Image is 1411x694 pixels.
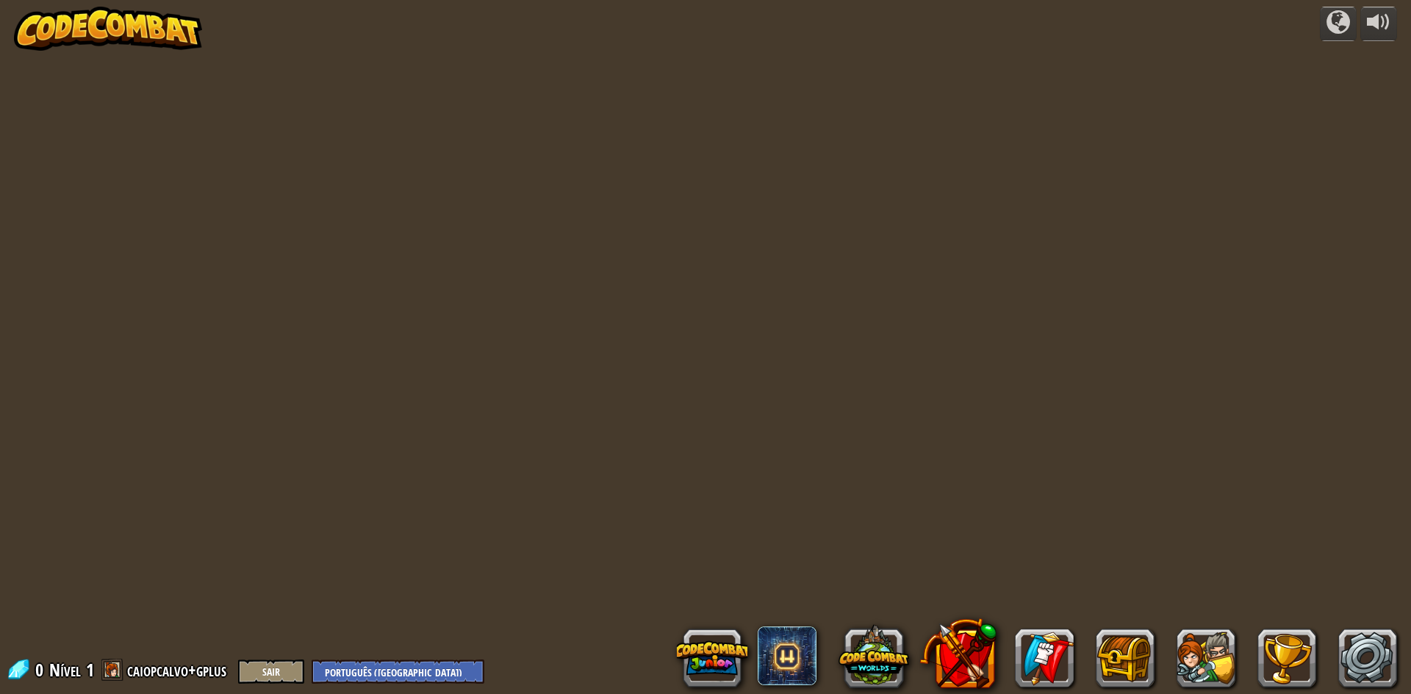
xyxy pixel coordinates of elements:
a: caiopcalvo+gplus [127,658,231,682]
button: Ajuste o volume [1360,7,1397,41]
span: 1 [86,658,94,682]
img: CodeCombat - Learn how to code by playing a game [14,7,202,51]
button: Sair [238,659,304,684]
span: Nível [49,658,81,682]
span: 0 [35,658,48,682]
button: Campanhas [1320,7,1357,41]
